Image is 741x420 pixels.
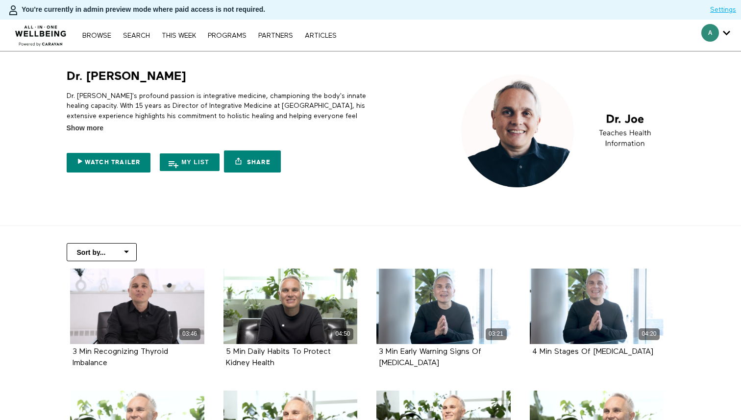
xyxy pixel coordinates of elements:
[226,348,331,367] a: 5 Min Daily Habits To Protect Kidney Health
[694,20,738,51] div: Secondary
[532,348,653,356] strong: 4 Min Stages Of Kidney Disease
[70,269,204,344] a: 3 Min Recognizing Thyroid Imbalance 03:46
[253,32,298,39] a: PARTNERS
[710,5,736,15] a: Settings
[67,123,103,133] span: Show more
[118,32,155,39] a: Search
[179,328,200,340] div: 03:46
[453,69,675,194] img: Dr. Joe
[376,269,511,344] a: 3 Min Early Warning Signs Of Kidney Disease 03:21
[77,32,116,39] a: Browse
[67,153,151,173] a: Watch Trailer
[11,18,71,48] img: CARAVAN
[530,269,664,344] a: 4 Min Stages Of Kidney Disease 04:20
[379,348,481,367] strong: 3 Min Early Warning Signs Of Kidney Disease
[67,69,186,84] h1: Dr. [PERSON_NAME]
[532,348,653,355] a: 4 Min Stages Of [MEDICAL_DATA]
[300,32,342,39] a: ARTICLES
[67,91,367,131] p: Dr. [PERSON_NAME]'s profound passion is integrative medicine, championing the body's innate heali...
[7,4,19,16] img: person-bdfc0eaa9744423c596e6e1c01710c89950b1dff7c83b5d61d716cfd8139584f.svg
[224,150,281,173] a: Share
[226,348,331,367] strong: 5 Min Daily Habits To Protect Kidney Health
[203,32,251,39] a: PROGRAMS
[379,348,481,367] a: 3 Min Early Warning Signs Of [MEDICAL_DATA]
[73,348,168,367] strong: 3 Min Recognizing Thyroid Imbalance
[639,328,660,340] div: 04:20
[160,153,220,171] button: My list
[223,269,358,344] a: 5 Min Daily Habits To Protect Kidney Health 04:50
[486,328,507,340] div: 03:21
[77,30,341,40] nav: Primary
[332,328,353,340] div: 04:50
[157,32,201,39] a: THIS WEEK
[73,348,168,367] a: 3 Min Recognizing Thyroid Imbalance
